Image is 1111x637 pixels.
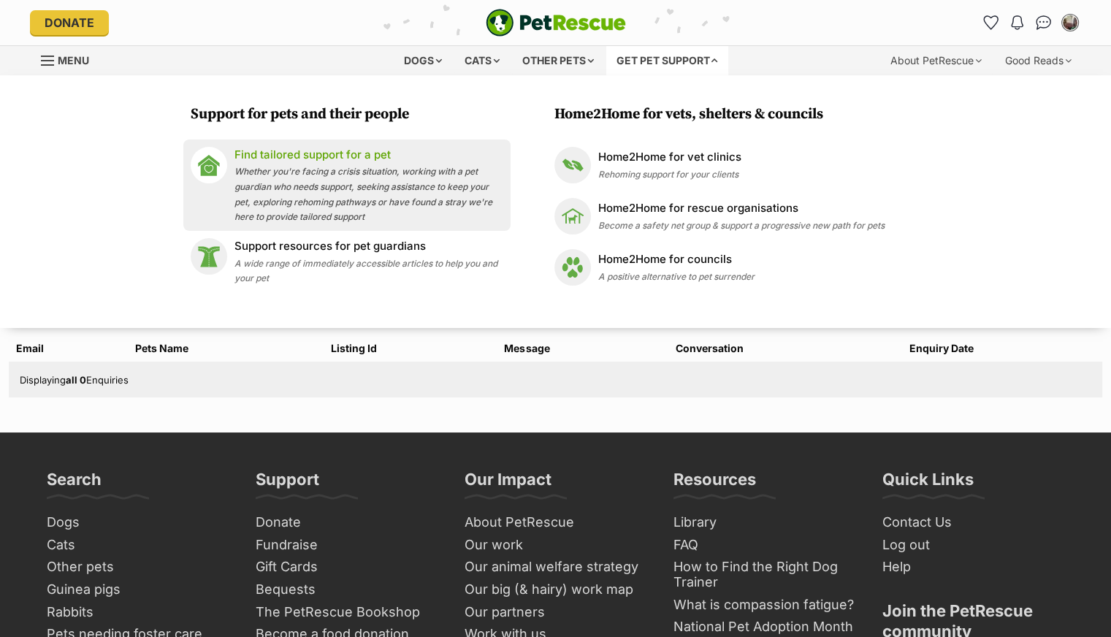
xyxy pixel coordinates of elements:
[250,556,444,579] a: Gift Cards
[191,147,503,224] a: Find tailored support for a pet Find tailored support for a pet Whether you're facing a crisis si...
[20,374,129,386] span: Displaying Enquiries
[47,469,102,498] h3: Search
[191,147,227,183] img: Find tailored support for a pet
[995,46,1082,75] div: Good Reads
[459,556,653,579] a: Our animal welfare strategy
[234,238,503,255] p: Support resources for pet guardians
[41,511,235,534] a: Dogs
[250,601,444,624] a: The PetRescue Bookshop
[250,579,444,601] a: Bequests
[882,469,974,498] h3: Quick Links
[41,579,235,601] a: Guinea pigs
[598,271,755,282] span: A positive alternative to pet surrender
[459,601,653,624] a: Our partners
[129,337,324,360] th: Pets Name
[1058,11,1082,34] button: My account
[41,534,235,557] a: Cats
[606,46,728,75] div: Get pet support
[668,511,862,534] a: Library
[459,511,653,534] a: About PetRescue
[1063,15,1077,30] img: Susan Irwin profile pic
[980,11,1082,34] ul: Account quick links
[554,249,885,286] a: Home2Home for councils Home2Home for councils A positive alternative to pet surrender
[250,534,444,557] a: Fundraise
[1011,15,1023,30] img: notifications-46538b983faf8c2785f20acdc204bb7945ddae34d4c08c2a6579f10ce5e182be.svg
[498,337,668,360] th: Message
[234,147,503,164] p: Find tailored support for a pet
[1036,15,1051,30] img: chat-41dd97257d64d25036548639549fe6c8038ab92f7586957e7f3b1b290dea8141.svg
[41,46,99,72] a: Menu
[673,469,756,498] h3: Resources
[512,46,604,75] div: Other pets
[191,238,503,285] a: Support resources for pet guardians Support resources for pet guardians A wide range of immediate...
[877,534,1071,557] a: Log out
[250,511,444,534] a: Donate
[880,46,992,75] div: About PetRescue
[909,337,1101,360] th: Enquiry Date
[41,556,235,579] a: Other pets
[486,9,626,37] a: PetRescue
[454,46,510,75] div: Cats
[980,11,1003,34] a: Favourites
[598,200,885,217] p: Home2Home for rescue organisations
[598,220,885,231] span: Become a safety net group & support a progressive new path for pets
[325,337,497,360] th: Listing Id
[554,147,885,183] a: Home2Home for vet clinics Home2Home for vet clinics Rehoming support for your clients
[598,251,755,268] p: Home2Home for councils
[256,469,319,498] h3: Support
[234,258,497,284] span: A wide range of immediately accessible articles to help you and your pet
[30,10,109,35] a: Donate
[58,54,89,66] span: Menu
[394,46,452,75] div: Dogs
[1032,11,1055,34] a: Conversations
[191,104,511,125] h3: Support for pets and their people
[554,147,591,183] img: Home2Home for vet clinics
[465,469,551,498] h3: Our Impact
[66,374,86,386] strong: all 0
[598,149,741,166] p: Home2Home for vet clinics
[668,594,862,617] a: What is compassion fatigue?
[670,337,907,360] th: Conversation
[459,534,653,557] a: Our work
[877,556,1071,579] a: Help
[191,238,227,275] img: Support resources for pet guardians
[554,249,591,286] img: Home2Home for councils
[598,169,738,180] span: Rehoming support for your clients
[554,198,885,234] a: Home2Home for rescue organisations Home2Home for rescue organisations Become a safety net group &...
[459,579,653,601] a: Our big (& hairy) work map
[668,534,862,557] a: FAQ
[554,198,591,234] img: Home2Home for rescue organisations
[554,104,892,125] h3: Home2Home for vets, shelters & councils
[668,556,862,593] a: How to Find the Right Dog Trainer
[10,337,128,360] th: Email
[486,9,626,37] img: logo-e224e6f780fb5917bec1dbf3a21bbac754714ae5b6737aabdf751b685950b380.svg
[877,511,1071,534] a: Contact Us
[234,166,492,222] span: Whether you're facing a crisis situation, working with a pet guardian who needs support, seeking ...
[1006,11,1029,34] button: Notifications
[41,601,235,624] a: Rabbits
